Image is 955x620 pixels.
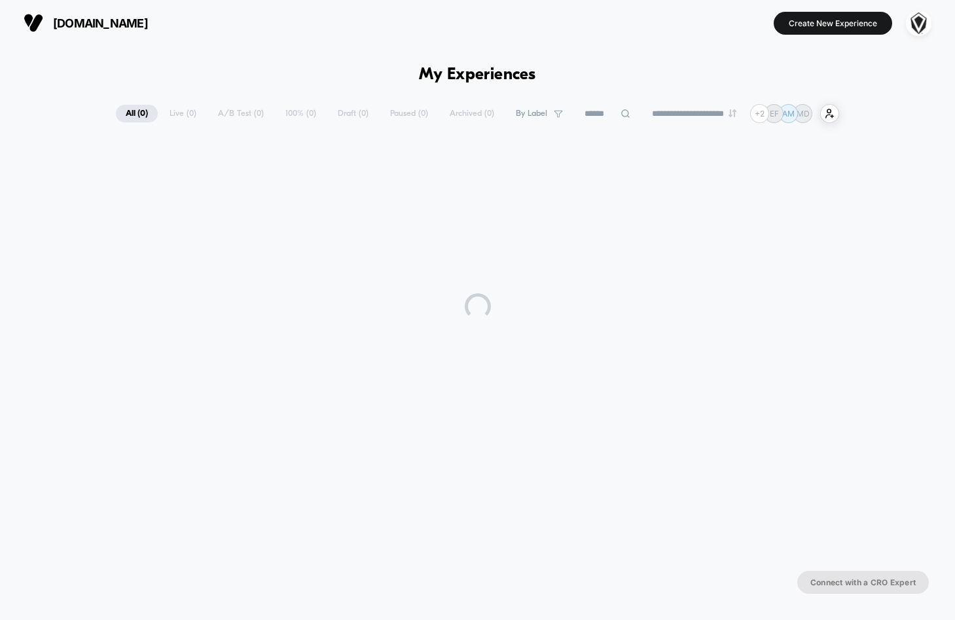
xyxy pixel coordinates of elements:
img: end [729,109,736,117]
img: ppic [906,10,931,36]
div: + 2 [750,104,769,123]
span: All ( 0 ) [116,105,158,122]
h1: My Experiences [419,65,536,84]
span: By Label [516,109,547,119]
button: Create New Experience [774,12,892,35]
p: AM [782,109,795,119]
p: MD [797,109,810,119]
button: ppic [902,10,935,37]
span: [DOMAIN_NAME] [53,16,148,30]
button: [DOMAIN_NAME] [20,12,152,33]
img: Visually logo [24,13,43,33]
p: EF [770,109,779,119]
button: Connect with a CRO Expert [797,571,929,594]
